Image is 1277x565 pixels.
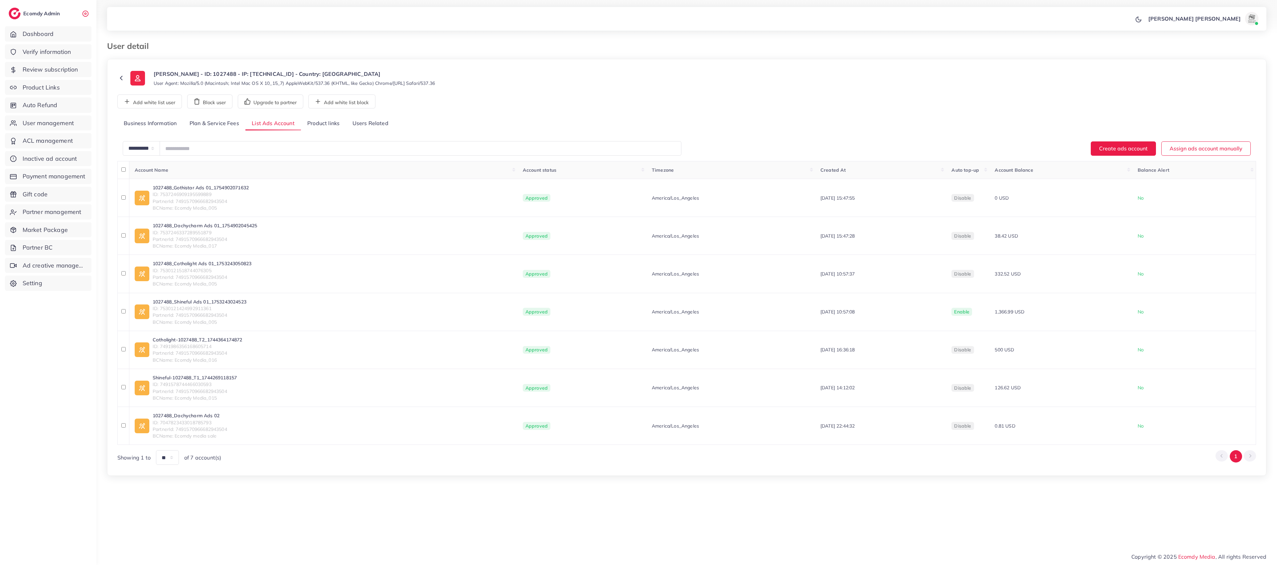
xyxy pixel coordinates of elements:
[153,381,237,388] span: ID: 7491578744466030593
[523,194,550,202] span: Approved
[820,233,855,239] span: [DATE] 15:47:28
[5,187,91,202] a: Gift code
[523,308,550,316] span: Approved
[23,261,86,270] span: Ad creative management
[153,229,257,236] span: ID: 7537246337289551879
[154,80,435,87] small: User Agent: Mozilla/5.0 (Macintosh; Intel Mac OS X 10_15_7) AppleWebKit/537.36 (KHTML, like Gecko...
[5,80,91,95] a: Product Links
[23,154,77,163] span: Inactive ad account
[245,116,301,131] a: List Ads Account
[951,167,979,173] span: Auto top-up
[1245,12,1258,25] img: avatar
[5,97,91,113] a: Auto Refund
[187,94,232,108] button: Block user
[117,116,183,131] a: Business Information
[153,267,251,274] span: ID: 7530121518744076305
[184,454,221,462] span: of 7 account(s)
[523,384,550,392] span: Approved
[995,423,1015,429] span: 0.81 USD
[652,167,674,173] span: Timezone
[523,167,556,173] span: Account status
[1145,12,1261,25] a: [PERSON_NAME] [PERSON_NAME]avatar
[995,271,1021,277] span: 332.52 USD
[652,308,699,315] span: America/Los_Angeles
[995,167,1033,173] span: Account Balance
[153,312,246,318] span: PartnerId: 7491570966682943504
[1131,553,1266,561] span: Copyright © 2025
[135,419,149,433] img: ic-ad-info.7fc67b75.svg
[1138,195,1144,201] span: No
[301,116,346,131] a: Product links
[1138,309,1144,315] span: No
[5,258,91,273] a: Ad creative management
[308,94,375,108] button: Add white list block
[153,350,242,356] span: PartnerId: 7491570966682943504
[995,195,1009,201] span: 0 USD
[5,276,91,291] a: Setting
[346,116,394,131] a: Users Related
[153,274,251,281] span: PartnerId: 7491570966682943504
[1215,450,1256,463] ul: Pagination
[153,236,257,243] span: PartnerId: 7491570966682943504
[820,309,855,315] span: [DATE] 10:57:08
[820,195,855,201] span: [DATE] 15:47:55
[135,304,149,319] img: ic-ad-info.7fc67b75.svg
[1178,553,1215,560] a: Ecomdy Media
[153,357,242,363] span: BCName: Ecomdy Media_016
[135,381,149,395] img: ic-ad-info.7fc67b75.svg
[153,343,242,350] span: ID: 7491986356168605714
[1138,271,1144,277] span: No
[153,336,242,343] a: Catholight-1027488_T2_1744364174872
[5,151,91,166] a: Inactive ad account
[23,83,60,92] span: Product Links
[153,374,237,381] a: Shineful-1027488_T1_1744269118157
[183,116,245,131] a: Plan & Service Fees
[154,70,435,78] p: [PERSON_NAME] - ID: 1027488 - IP: [TECHNICAL_ID] - Country: [GEOGRAPHIC_DATA]
[130,71,145,86] img: ic-user-info.36bf1079.svg
[5,44,91,60] a: Verify information
[523,346,550,354] span: Approved
[652,384,699,391] span: America/Los_Angeles
[23,10,62,17] h2: Ecomdy Admin
[652,233,699,239] span: America/Los_Angeles
[1138,423,1144,429] span: No
[523,422,550,430] span: Approved
[107,41,154,51] h3: User detail
[5,204,91,220] a: Partner management
[135,229,149,243] img: ic-ad-info.7fc67b75.svg
[23,279,42,287] span: Setting
[135,267,149,281] img: ic-ad-info.7fc67b75.svg
[820,347,855,353] span: [DATE] 16:36:18
[153,412,227,419] a: 1027488_Dachycharm Ads 02
[153,205,249,211] span: BCName: Ecomdy Media_005
[1138,167,1169,173] span: Balance Alert
[995,309,1024,315] span: 1,366.99 USD
[153,426,227,433] span: PartnerId: 7491570966682943504
[523,232,550,240] span: Approved
[1230,450,1242,463] button: Go to page 1
[820,271,855,277] span: [DATE] 10:57:37
[1138,385,1144,391] span: No
[1148,15,1241,23] p: [PERSON_NAME] [PERSON_NAME]
[5,115,91,131] a: User management
[23,101,58,109] span: Auto Refund
[820,385,855,391] span: [DATE] 14:12:02
[995,347,1014,353] span: 500 USD
[23,65,78,74] span: Review subscription
[153,419,227,426] span: ID: 7047823433018785793
[153,298,246,305] a: 1027488_Shineful Ads 01_1753243024523
[652,271,699,277] span: America/Los_Angeles
[820,423,855,429] span: [DATE] 22:44:32
[23,243,53,252] span: Partner BC
[954,271,971,277] span: disable
[1161,141,1251,156] button: Assign ads account manually
[954,385,971,391] span: disable
[1138,347,1144,353] span: No
[23,190,48,199] span: Gift code
[652,423,699,429] span: America/Los_Angeles
[9,8,21,19] img: logo
[652,346,699,353] span: America/Los_Angeles
[23,172,85,181] span: Payment management
[153,281,251,287] span: BCName: Ecomdy Media_005
[153,222,257,229] a: 1027488_Dachycharm Ads 01_1754902045425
